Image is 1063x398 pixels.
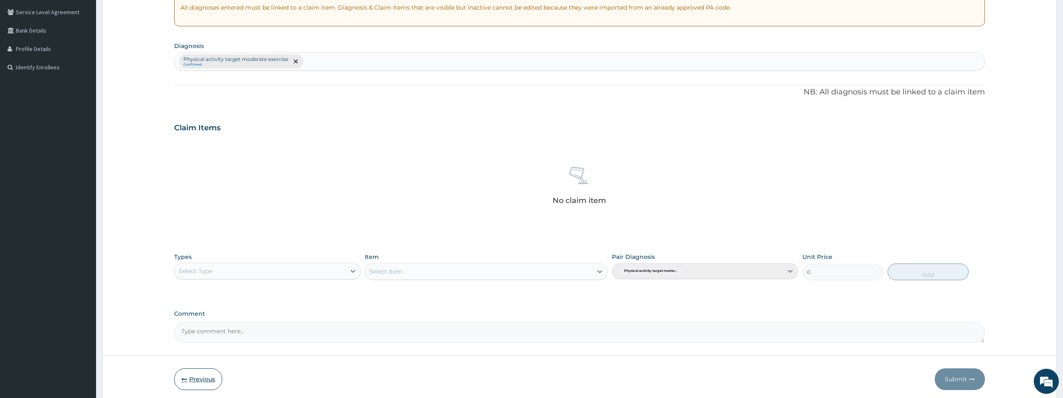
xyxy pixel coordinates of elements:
[174,310,985,317] label: Comment
[15,42,34,63] img: d_794563401_company_1708531726252_794563401
[180,3,979,12] p: All diagnoses entered must be linked to a claim item. Diagnosis & Claim Items that are visible bu...
[612,253,655,261] label: Pair Diagnosis
[365,253,379,261] label: Item
[174,87,985,98] p: NB: All diagnosis must be linked to a claim item
[802,253,832,261] label: Unit Price
[174,254,192,261] label: Types
[4,228,159,257] textarea: Type your message and hit 'Enter'
[174,42,204,50] label: Diagnosis
[43,47,140,58] div: Chat with us now
[174,124,221,133] h3: Claim Items
[174,368,222,390] button: Previous
[48,105,115,190] span: We're online!
[888,264,969,280] button: Add
[935,368,985,390] button: Submit
[137,4,157,24] div: Minimize live chat window
[179,267,212,275] div: Select Type
[553,196,606,205] p: No claim item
